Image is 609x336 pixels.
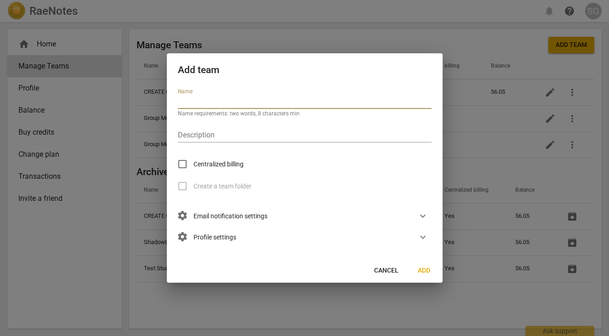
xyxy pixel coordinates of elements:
span: settings [177,231,188,242]
p: Name requirements: two words, 8 characters min [178,111,432,116]
span: expand_more [417,211,428,222]
span: Add [417,266,432,275]
label: Name [178,89,193,95]
span: Cancel [374,266,398,275]
span: Create a team folder [194,182,251,191]
span: Centralized billing [194,159,244,169]
button: Show more [416,230,430,244]
span: Profile settings [178,232,236,242]
span: settings [177,210,188,221]
button: Add [410,262,439,279]
h2: Add team [178,64,432,76]
button: Cancel [367,262,406,279]
span: Email notification settings [178,211,268,221]
button: Show more [416,209,430,223]
span: expand_more [417,232,428,243]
